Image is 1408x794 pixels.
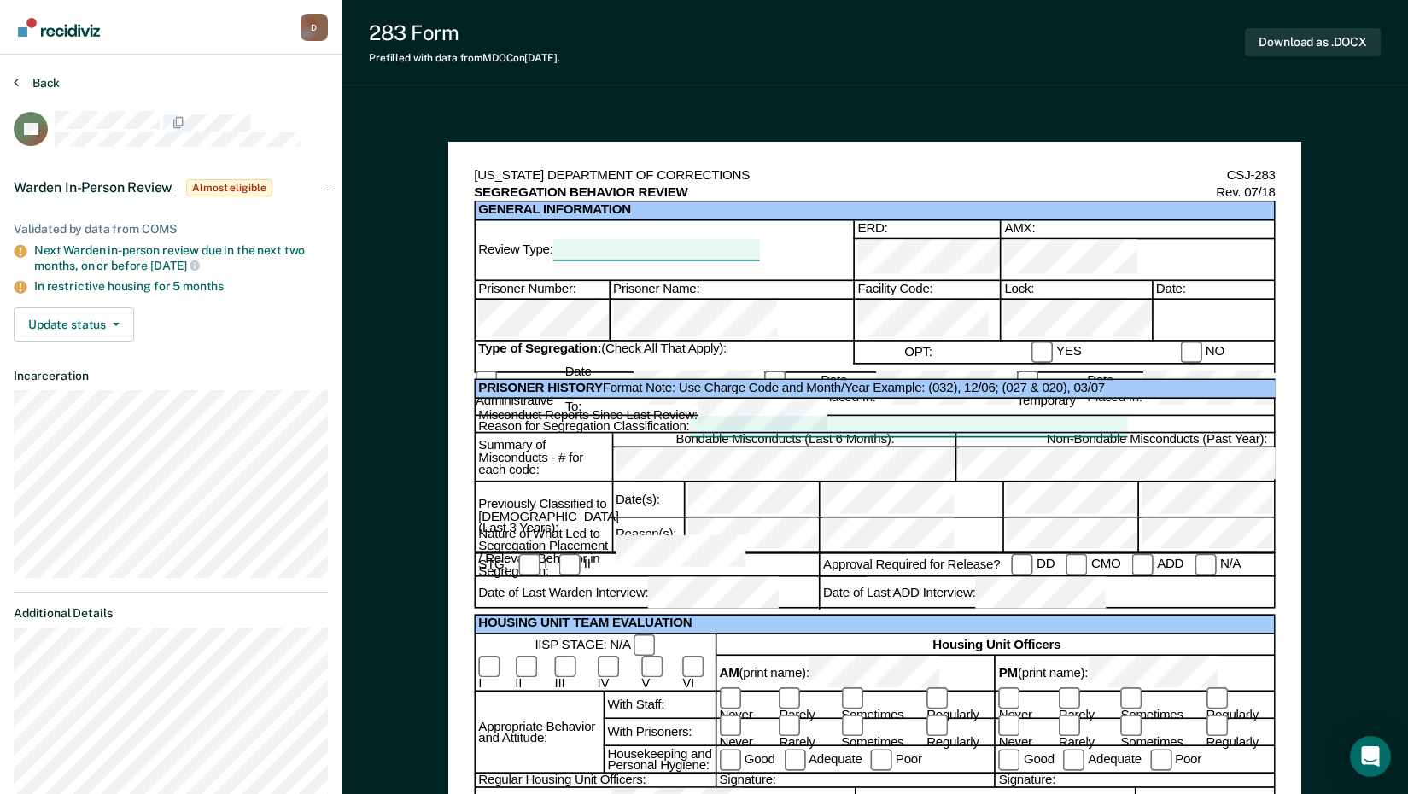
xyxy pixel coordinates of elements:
label: NO [1180,342,1224,363]
input: Good [999,749,1020,770]
div: Date of Last ADD Interview: [823,577,1355,610]
div: STG: [478,557,507,574]
input: I [519,554,540,575]
div: Bondable Misconducts (Last 6 Months): [611,447,955,482]
input: II [558,554,580,575]
div: Facility Code: [853,300,1000,342]
input: Rarely [779,715,800,737]
label: Poor [1150,749,1201,770]
div: Date(s): [611,482,683,517]
div: Regular Housing Unit Officers: [476,774,715,788]
b: HOUSING UNIT TEAM EVALUATION [478,616,692,631]
div: Date Placed In: [1017,370,1274,411]
label: Never [999,687,1050,721]
label: Sometimes [1120,687,1197,721]
input: VI [682,657,704,678]
div: Summary of Misconducts - # for each code: [476,434,611,482]
input: Adequate [784,749,805,770]
div: (Check All That Apply): [476,342,854,365]
label: VI [682,657,715,691]
label: Sometimes [1120,715,1197,750]
b: Type of Segregation: [478,342,601,356]
input: Rarely [1059,687,1080,709]
label: Never [999,715,1050,750]
label: DD [1012,554,1055,575]
span: Warden In-Person Review [14,179,172,196]
div: Non-Bondable Misconducts (Past Year): [955,447,1355,482]
input: IV [597,657,618,678]
div: ERD: [853,239,1000,281]
div: 283 Form [369,20,560,45]
input: Sometimes [1120,715,1142,737]
label: V [641,657,671,691]
label: Rarely [1059,687,1113,721]
input: Sometimes [841,687,862,709]
div: Misconduct Reports Since Last Review: [478,399,1355,432]
div: Reason for Segregation Classification: [478,417,1274,438]
input: I [478,657,500,678]
input: DD [1012,554,1033,575]
label: Adequate [784,749,862,770]
input: Administrative [476,371,497,392]
input: Never [999,687,1020,709]
input: YES [1031,342,1053,363]
label: Adequate [1063,749,1142,770]
input: V [641,657,663,678]
div: Date: [1152,282,1274,300]
label: Sometimes [841,687,918,721]
div: In restrictive housing for 5 months [34,279,328,294]
label: Rarely [779,687,833,721]
div: Prefilled with data from MDOC on [DATE] . [369,52,560,64]
div: OPT: [904,344,932,361]
label: Administrative [476,371,553,409]
input: III [555,657,576,678]
div: Facility Code: [853,282,1000,300]
label: Regularly [926,687,995,721]
div: D [301,14,328,41]
div: Date Placed In: [763,370,1016,411]
input: Never [999,715,1020,737]
label: Poor [871,749,922,770]
div: Previously Classified to [DEMOGRAPHIC_DATA] (Last 3 Years): [476,482,611,552]
div: Date of Last Warden Interview: [478,577,867,610]
label: N/A [1195,554,1241,575]
div: Validated by data from COMS [14,222,328,236]
div: Approval Required for Release? [823,557,1000,574]
label: I [478,657,503,691]
input: Adequate [1063,749,1084,770]
label: III [555,657,586,691]
input: Temporary [1017,371,1038,392]
div: Appropriate Behavior and Attitude: [476,692,604,774]
b: AM [719,667,739,679]
label: Regularly [1206,687,1274,721]
input: CMO [1066,554,1088,575]
input: ADD [1132,554,1154,575]
div: Nature of What Led to Segregation Placement / Relevant Behavior in Segregation: [476,552,611,554]
input: II [515,657,536,678]
div: Reason(s): [611,517,683,552]
div: With Prisoners: [603,719,715,746]
label: YES [1031,342,1082,363]
label: ADD [1132,554,1183,575]
label: Good [999,749,1055,770]
div: Signature: [715,774,994,788]
label: Sometimes [841,715,918,750]
input: Regularly [1206,687,1227,709]
div: Non-Bondable Misconducts (Past Year): [955,434,1355,447]
label: Rarely [1059,715,1113,750]
div: Prisoner Name: [609,282,853,300]
div: AMX: [1000,221,1274,239]
label: Never [719,687,770,721]
div: Lock: [1000,282,1151,300]
button: Back [14,75,60,90]
label: Rarely [779,715,833,750]
div: Lock: [1000,300,1151,342]
input: N/A [1195,554,1217,575]
input: Regularly [926,687,948,709]
input: Poor [871,749,892,770]
input: Sometimes [841,715,862,737]
label: Temporary [1017,371,1076,409]
label: Punitive [763,371,809,409]
b: Housing Unit Officers [932,639,1060,651]
input: Never [719,687,740,709]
